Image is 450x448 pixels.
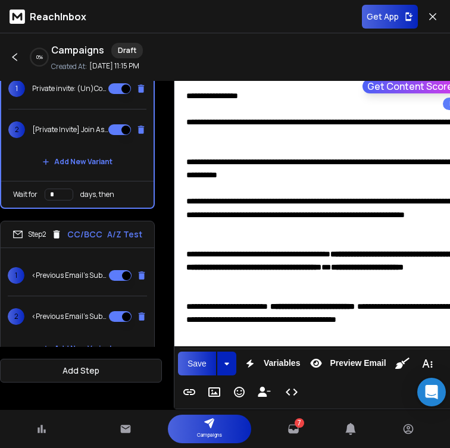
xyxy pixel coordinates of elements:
p: 0 % [36,54,43,61]
button: Variables [239,352,303,375]
button: Add New Variant [33,337,122,361]
div: Open Intercom Messenger [417,378,446,406]
p: [Private Invite] Join Asia’s Biggest Product Event [32,125,108,134]
a: 7 [287,423,299,435]
p: Wait for [13,190,37,199]
h1: Campaigns [51,43,104,58]
span: 1 [8,267,24,284]
button: Insert Image (⌘P) [203,380,226,404]
span: Variables [261,358,303,368]
p: CC/BCC [67,228,102,240]
button: Save [178,352,216,375]
div: Draft [111,43,143,58]
span: 2 [8,121,25,138]
button: More Text [416,352,439,375]
p: ReachInbox [30,10,86,24]
p: days, then [80,190,114,199]
p: A/Z Test [107,228,142,240]
p: Created At: [51,62,87,71]
button: Insert Unsubscribe Link [253,380,276,404]
span: Preview Email [327,358,388,368]
button: Insert Link (⌘K) [178,380,201,404]
button: Get App [362,5,418,29]
button: Add New Variant [33,150,122,174]
span: 2 [8,308,24,325]
button: Preview Email [305,352,388,375]
button: Code View [280,380,303,404]
span: 7 [297,418,301,428]
p: [DATE] 11:15 PM [89,61,139,71]
p: <Previous Email's Subject> [32,312,108,321]
button: Clean HTML [391,352,414,375]
p: Private invite: (Un)Conference’25, [GEOGRAPHIC_DATA] [32,84,108,93]
span: 1 [8,80,25,97]
p: Campaigns [197,429,222,441]
div: Step 2 [12,229,62,240]
p: <Previous Email's Subject> [32,271,108,280]
button: Emoticons [228,380,251,404]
